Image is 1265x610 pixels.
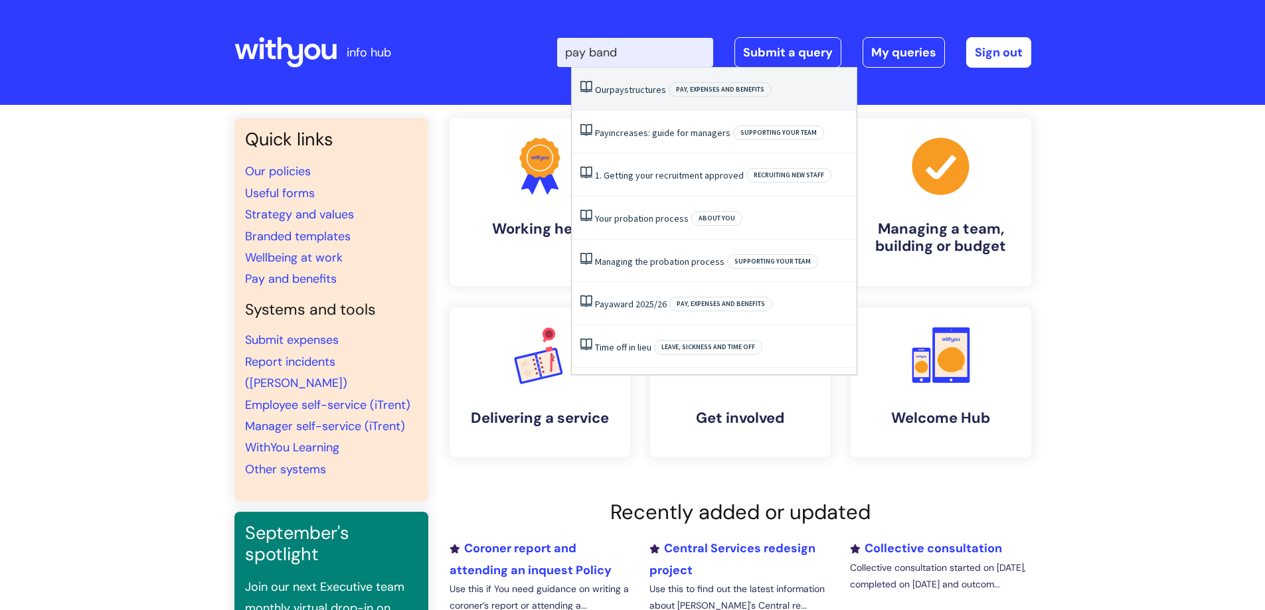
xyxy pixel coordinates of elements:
h3: Quick links [245,129,418,150]
a: Wellbeing at work [245,250,343,266]
h4: Systems and tools [245,301,418,319]
a: Payincreases: guide for managers [595,127,730,139]
h4: Delivering a service [460,410,620,427]
a: Submit expenses [245,332,339,348]
h3: September's spotlight [245,522,418,566]
a: Branded templates [245,228,351,244]
span: Recruiting new staff [746,168,831,183]
h4: Get involved [661,410,820,427]
a: Delivering a service [450,307,630,457]
a: Payaward 2025/26 [595,298,667,310]
p: info hub [347,42,391,63]
h4: Managing a team, building or budget [861,220,1021,256]
a: Our policies [245,163,311,179]
a: Sign out [966,37,1031,68]
a: My queries [863,37,945,68]
a: Useful forms [245,185,315,201]
h2: Recently added or updated [450,500,1031,524]
span: Pay [595,298,609,310]
a: Manager self-service (iTrent) [245,418,405,434]
h4: Welcome Hub [861,410,1021,427]
div: | - [557,37,1031,68]
a: Central Services redesign project [649,540,815,577]
a: Your probation process [595,212,689,224]
p: Collective consultation started on [DATE], completed on [DATE] and outcom... [850,560,1031,593]
a: Submit a query [734,37,841,68]
a: 1. Getting your recruitment approved [595,169,744,181]
a: Strategy and values [245,206,354,222]
span: Supporting your team [727,254,818,269]
a: Get involved [650,307,831,457]
a: Managing the probation process [595,256,724,267]
a: Collective consultation [850,540,1002,556]
input: Search [557,38,713,67]
span: About you [691,211,742,226]
a: Other systems [245,461,326,477]
a: Time off in lieu [595,341,651,353]
span: Supporting your team [733,125,824,140]
span: pay [610,84,624,96]
a: Employee self-service (iTrent) [245,397,410,413]
a: WithYou Learning [245,439,339,455]
span: Pay, expenses and benefits [669,297,772,311]
span: Pay, expenses and benefits [669,82,772,97]
a: Welcome Hub [851,307,1031,457]
a: Coroner report and attending an inquest Policy [450,540,612,577]
h4: Working here [460,220,620,238]
span: Pay [595,127,609,139]
a: Ourpaystructures [595,84,666,96]
a: Managing a team, building or budget [851,118,1031,286]
a: Pay and benefits [245,271,337,287]
a: Report incidents ([PERSON_NAME]) [245,354,347,391]
a: Working here [450,118,630,286]
span: Leave, sickness and time off [654,340,762,354]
